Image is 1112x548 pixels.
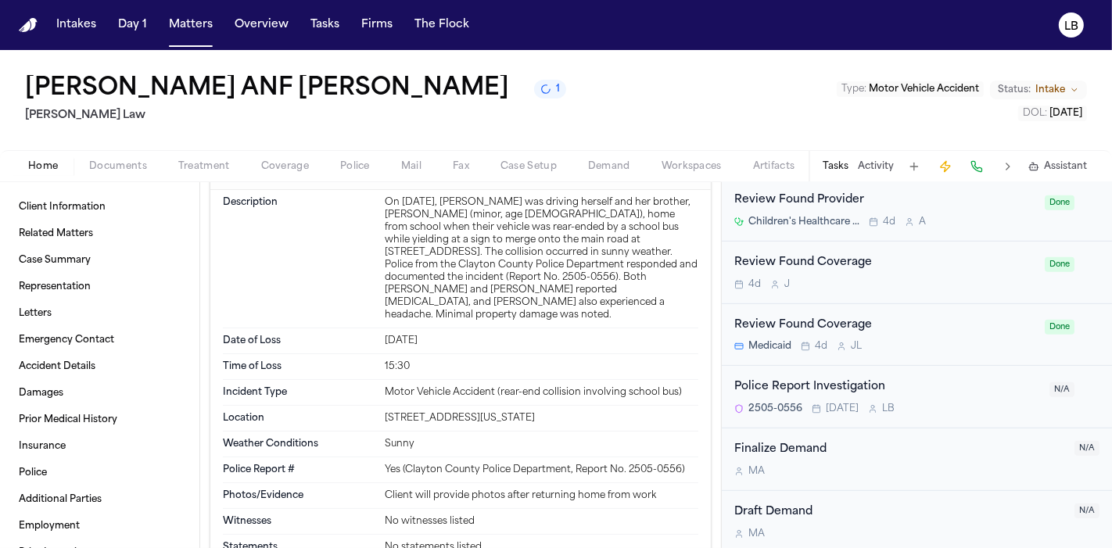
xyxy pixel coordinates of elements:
button: The Flock [408,11,475,39]
a: Employment [13,514,187,539]
a: Case Summary [13,248,187,273]
span: N/A [1074,503,1099,518]
div: No witnesses listed [385,515,698,528]
div: Sunny [385,438,698,450]
span: M A [748,465,765,478]
span: Intake [1035,84,1065,96]
span: M A [748,528,765,540]
dt: Date of Loss [223,335,375,347]
span: 4d [883,216,895,228]
div: Open task: Finalize Demand [722,428,1112,491]
span: [DATE] [1049,109,1082,118]
img: Finch Logo [19,18,38,33]
span: N/A [1074,441,1099,456]
div: Open task: Review Found Coverage [722,242,1112,304]
button: Assistant [1028,160,1087,173]
span: 4d [748,278,761,291]
a: Client Information [13,195,187,220]
div: Client will provide photos after returning home from work [385,489,698,502]
button: Intakes [50,11,102,39]
div: Yes (Clayton County Police Department, Report No. 2505-0556) [385,464,698,476]
button: Overview [228,11,295,39]
button: Edit matter name [25,75,509,103]
a: Home [19,18,38,33]
dt: Weather Conditions [223,438,375,450]
dt: Photos/Evidence [223,489,375,502]
dt: Description [223,196,375,321]
dt: Location [223,412,375,424]
a: Prior Medical History [13,407,187,432]
div: Open task: Police Report Investigation [722,366,1112,428]
span: Workspaces [662,160,722,173]
span: [DATE] [826,403,859,415]
button: Matters [163,11,219,39]
button: Activity [858,160,894,173]
dt: Time of Loss [223,360,375,373]
span: Done [1045,195,1074,210]
button: Create Immediate Task [934,156,956,177]
div: Police Report Investigation [734,378,1040,396]
span: 1 [556,83,560,95]
button: Firms [355,11,399,39]
span: Police [340,160,370,173]
dt: Witnesses [223,515,375,528]
div: [STREET_ADDRESS][US_STATE] [385,412,698,424]
span: Type : [841,84,866,94]
span: N/A [1049,382,1074,397]
button: Edit DOL: 2025-08-14 [1018,106,1087,121]
span: Artifacts [753,160,795,173]
span: Done [1045,257,1074,272]
a: Damages [13,381,187,406]
div: Review Found Coverage [734,254,1035,272]
span: Status: [998,84,1031,96]
a: Police [13,460,187,485]
div: Motor Vehicle Accident (rear-end collision involving school bus) [385,386,698,399]
span: Mail [401,160,421,173]
div: Finalize Demand [734,441,1065,459]
button: Edit Type: Motor Vehicle Accident [837,81,984,97]
span: 2505-0556 [748,403,802,415]
button: Add Task [903,156,925,177]
a: Accident Details [13,354,187,379]
span: J L [851,340,862,353]
div: On [DATE], [PERSON_NAME] was driving herself and her brother, [PERSON_NAME] (minor, age [DEMOGRAP... [385,196,698,321]
dt: Police Report # [223,464,375,476]
span: 4d [815,340,827,353]
span: Motor Vehicle Accident [869,84,979,94]
span: Children's Healthcare of Atlanta – [PERSON_NAME][GEOGRAPHIC_DATA][PERSON_NAME] [748,216,859,228]
span: Done [1045,320,1074,335]
span: Demand [588,160,630,173]
dt: Incident Type [223,386,375,399]
span: A [919,216,926,228]
span: Coverage [261,160,309,173]
button: Tasks [823,160,848,173]
button: Day 1 [112,11,153,39]
button: Change status from Intake [990,81,1087,99]
a: Letters [13,301,187,326]
button: Tasks [304,11,346,39]
a: Related Matters [13,221,187,246]
span: J [784,278,790,291]
div: Open task: Review Found Provider [722,179,1112,242]
button: 1 active task [534,80,566,98]
a: Emergency Contact [13,328,187,353]
span: DOL : [1023,109,1047,118]
span: Treatment [178,160,230,173]
a: Representation [13,274,187,299]
div: Review Found Provider [734,192,1035,210]
div: [DATE] [385,335,698,347]
span: Home [28,160,58,173]
span: Case Setup [500,160,557,173]
a: Insurance [13,434,187,459]
span: Fax [453,160,469,173]
h1: [PERSON_NAME] ANF [PERSON_NAME] [25,75,509,103]
span: Documents [89,160,147,173]
span: Assistant [1044,160,1087,173]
